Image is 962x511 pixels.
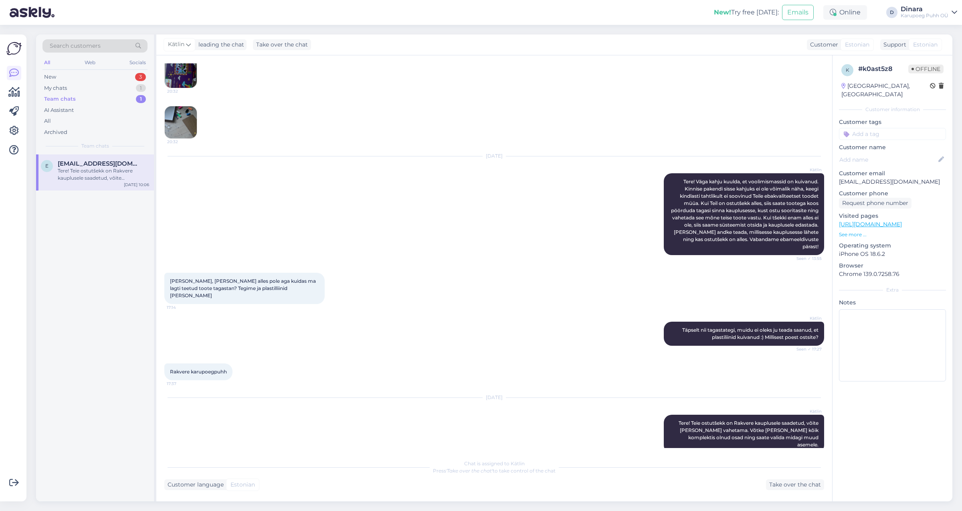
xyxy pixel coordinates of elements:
div: [DATE] 10:06 [124,182,149,188]
p: Customer email [839,169,946,178]
div: 3 [135,73,146,81]
p: Visited pages [839,212,946,220]
a: DinaraKarupoeg Puhh OÜ [901,6,957,19]
div: Support [880,41,906,49]
div: All [42,57,52,68]
div: Request phone number [839,198,911,209]
div: Socials [128,57,148,68]
span: Press to take control of the chat [433,468,556,474]
p: [EMAIL_ADDRESS][DOMAIN_NAME] [839,178,946,186]
span: 20:32 [167,88,197,94]
div: D [886,7,897,18]
span: [PERSON_NAME], [PERSON_NAME] alles pole aga kuidas ma lagti teetud toote tagastan? Tegime ja plas... [170,278,318,298]
div: Web [83,57,97,68]
p: Notes [839,298,946,307]
div: Take over the chat [766,479,824,490]
p: See more ... [839,231,946,238]
div: Try free [DATE]: [714,8,779,17]
div: 1 [136,84,146,92]
span: 17:14 [167,304,197,310]
span: Rakvere karupoegpuhh [170,369,227,375]
p: Browser [839,262,946,270]
span: Seen ✓ 13:55 [792,255,822,262]
div: Tere! Teie ostutšekk on Rakvere kauplusele saadetud, võite [PERSON_NAME] vahetama. Võtke [PERSON_... [58,167,149,182]
span: Estonian [230,481,255,489]
div: # k0ast5z8 [858,64,908,74]
div: [DATE] [164,394,824,401]
span: Estonian [845,41,869,49]
div: 1 [136,95,146,103]
img: Attachment [165,56,197,88]
div: [DATE] [164,152,824,160]
div: Dinara [901,6,948,12]
div: Team chats [44,95,76,103]
p: Customer tags [839,118,946,126]
img: Askly Logo [6,41,22,56]
span: Tere! Väga kahju kuulda, et voolimismassid on kuivanud. Kinnise pakendi sisse kahjuks ei ole võim... [671,178,820,249]
input: Add name [839,155,937,164]
span: k [846,67,849,73]
span: Search customers [50,42,101,50]
p: Operating system [839,241,946,250]
span: Kätlin [792,167,822,173]
i: 'Take over the chat' [446,468,493,474]
span: Kätlin [792,408,822,414]
span: Chat is assigned to Kätlin [464,460,525,466]
span: 17:37 [167,381,197,387]
span: Estonian [913,41,938,49]
span: Offline [908,65,944,73]
div: Extra [839,286,946,294]
span: e [45,163,49,169]
div: [GEOGRAPHIC_DATA], [GEOGRAPHIC_DATA] [841,82,930,99]
div: New [44,73,56,81]
span: Tere! Teie ostutšekk on Rakvere kauplusele saadetud, võite [PERSON_NAME] vahetama. Võtke [PERSON_... [679,420,820,448]
button: Emails [782,5,814,20]
span: Team chats [81,142,109,150]
div: AI Assistant [44,106,74,114]
span: Seen ✓ 17:27 [792,346,822,352]
p: iPhone OS 18.6.2 [839,250,946,258]
span: Kätlin [792,315,822,321]
img: Attachment [165,106,197,138]
span: Kätlin [168,40,184,49]
div: Archived [44,128,67,136]
b: New! [714,8,731,16]
div: All [44,117,51,125]
p: Chrome 139.0.7258.76 [839,270,946,278]
span: 20:32 [167,139,197,145]
a: [URL][DOMAIN_NAME] [839,221,902,228]
span: enelimanniste9@gmail.com [58,160,141,167]
div: Karupoeg Puhh OÜ [901,12,948,19]
div: Take over the chat [253,39,311,50]
div: Customer language [164,481,224,489]
p: Customer phone [839,189,946,198]
div: Online [823,5,867,20]
p: Customer name [839,143,946,152]
span: Täpselt nii tagastategi, muidu ei oleks ju teada saanud, et plastiliinid kuivanud :) Millisest po... [682,327,820,340]
div: leading the chat [195,41,244,49]
input: Add a tag [839,128,946,140]
div: Customer [807,41,838,49]
div: My chats [44,84,67,92]
div: Customer information [839,106,946,113]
